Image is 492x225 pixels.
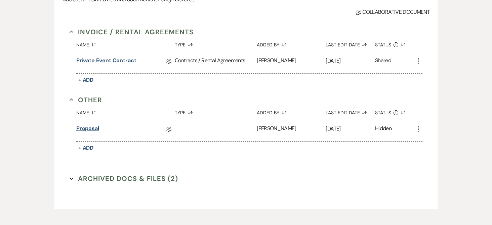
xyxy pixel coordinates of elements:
[326,105,375,118] button: Last Edit Date
[257,105,326,118] button: Added By
[76,143,96,153] button: + Add
[78,144,94,151] span: + Add
[326,57,375,65] p: [DATE]
[375,124,392,135] div: Hidden
[257,50,326,73] div: [PERSON_NAME]
[375,42,391,47] span: Status
[375,37,414,50] button: Status
[76,105,175,118] button: Name
[70,174,178,184] button: Archived Docs & Files (2)
[175,37,257,50] button: Type
[76,75,96,85] button: + Add
[175,50,257,73] div: Contracts / Rental Agreements
[70,27,194,37] button: Invoice / Rental Agreements
[375,57,391,67] div: Shared
[375,105,414,118] button: Status
[78,76,94,83] span: + Add
[175,105,257,118] button: Type
[326,37,375,50] button: Last Edit Date
[356,8,430,16] span: Collaborative document
[70,95,102,105] button: Other
[375,110,391,115] span: Status
[257,118,326,141] div: [PERSON_NAME]
[76,57,136,67] a: Private Event Contract
[257,37,326,50] button: Added By
[76,124,99,135] a: Proposal
[76,37,175,50] button: Name
[326,124,375,133] p: [DATE]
